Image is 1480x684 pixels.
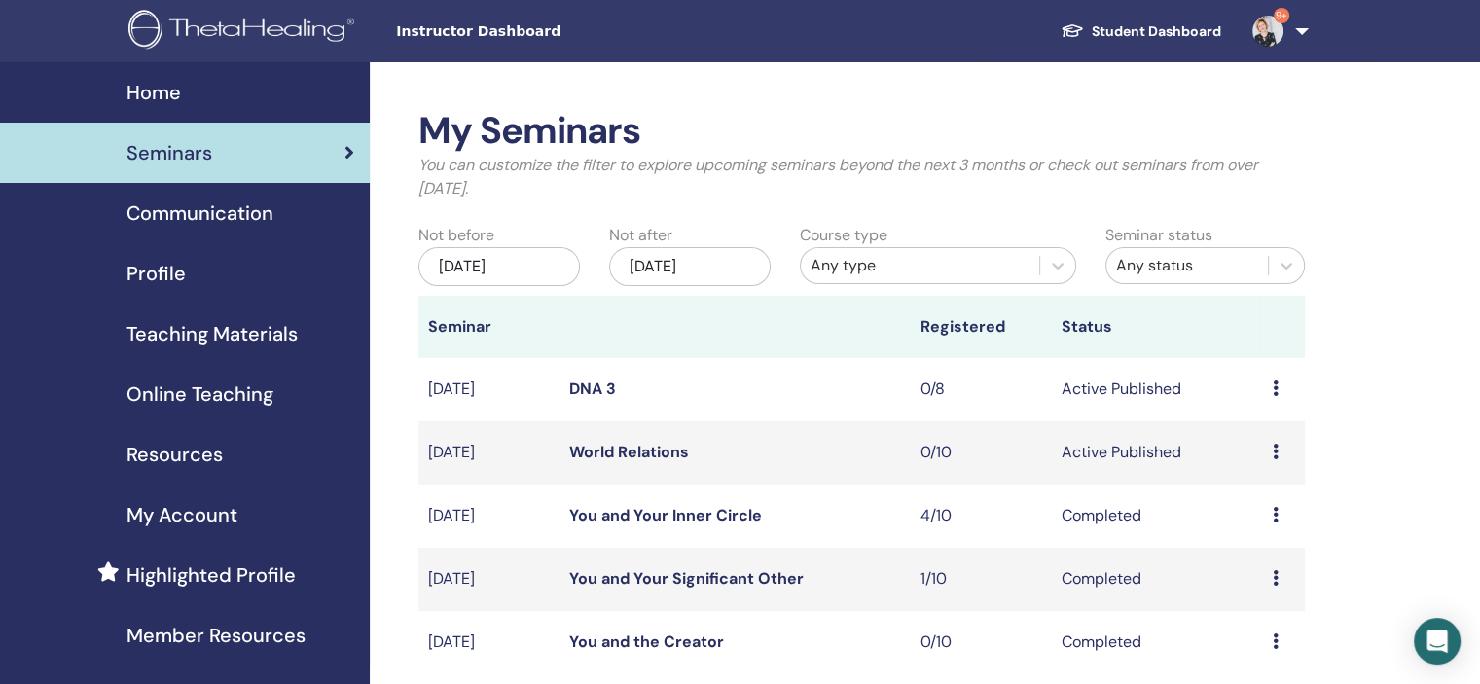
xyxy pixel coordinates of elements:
[609,224,672,247] label: Not after
[1052,485,1263,548] td: Completed
[911,296,1052,358] th: Registered
[418,358,560,421] td: [DATE]
[418,296,560,358] th: Seminar
[126,440,223,469] span: Resources
[126,259,186,288] span: Profile
[418,485,560,548] td: [DATE]
[800,224,887,247] label: Course type
[1414,618,1461,665] div: Open Intercom Messenger
[1252,16,1283,47] img: default.jpg
[811,254,1029,277] div: Any type
[911,485,1052,548] td: 4/10
[1045,14,1237,50] a: Student Dashboard
[418,224,494,247] label: Not before
[126,138,212,167] span: Seminars
[1052,358,1263,421] td: Active Published
[418,421,560,485] td: [DATE]
[126,560,296,590] span: Highlighted Profile
[1061,22,1084,39] img: graduation-cap-white.svg
[569,568,804,589] a: You and Your Significant Other
[126,319,298,348] span: Teaching Materials
[569,631,724,652] a: You and the Creator
[126,78,181,107] span: Home
[418,154,1305,200] p: You can customize the filter to explore upcoming seminars beyond the next 3 months or check out s...
[569,505,762,525] a: You and Your Inner Circle
[1052,611,1263,674] td: Completed
[126,198,273,228] span: Communication
[1105,224,1212,247] label: Seminar status
[911,548,1052,611] td: 1/10
[128,10,361,54] img: logo.png
[126,621,306,650] span: Member Resources
[911,421,1052,485] td: 0/10
[1052,548,1263,611] td: Completed
[1052,296,1263,358] th: Status
[609,247,771,286] div: [DATE]
[1052,421,1263,485] td: Active Published
[418,611,560,674] td: [DATE]
[418,247,580,286] div: [DATE]
[126,379,273,409] span: Online Teaching
[569,378,616,399] a: DNA 3
[418,548,560,611] td: [DATE]
[1116,254,1258,277] div: Any status
[911,611,1052,674] td: 0/10
[396,21,688,42] span: Instructor Dashboard
[126,500,237,529] span: My Account
[418,109,1305,154] h2: My Seminars
[911,358,1052,421] td: 0/8
[569,442,689,462] a: World Relations
[1274,8,1289,23] span: 9+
